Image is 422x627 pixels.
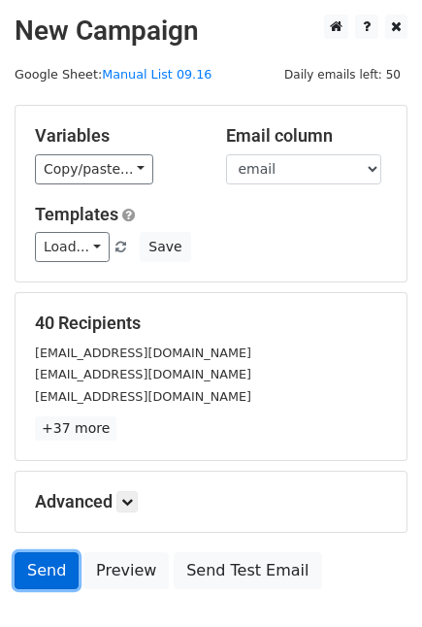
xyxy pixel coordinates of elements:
[277,67,407,82] a: Daily emails left: 50
[226,125,388,147] h5: Email column
[35,491,387,512] h5: Advanced
[15,15,407,48] h2: New Campaign
[15,67,211,82] small: Google Sheet:
[325,534,422,627] iframe: Chat Widget
[140,232,190,262] button: Save
[102,67,211,82] a: Manual List 09.16
[277,64,407,85] span: Daily emails left: 50
[35,346,251,360] small: [EMAIL_ADDRESS][DOMAIN_NAME]
[35,367,251,381] small: [EMAIL_ADDRESS][DOMAIN_NAME]
[35,204,118,224] a: Templates
[174,552,321,589] a: Send Test Email
[35,313,387,334] h5: 40 Recipients
[35,125,197,147] h5: Variables
[15,552,79,589] a: Send
[35,232,110,262] a: Load...
[35,154,153,184] a: Copy/paste...
[35,389,251,404] small: [EMAIL_ADDRESS][DOMAIN_NAME]
[35,416,116,441] a: +37 more
[83,552,169,589] a: Preview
